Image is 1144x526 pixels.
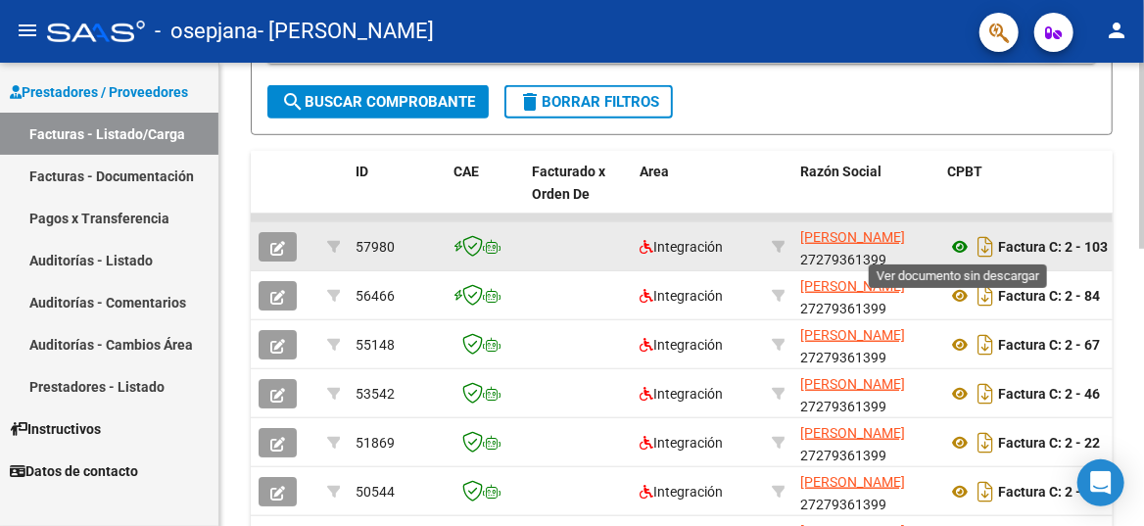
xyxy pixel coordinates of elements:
[800,422,931,463] div: 27279361399
[800,474,905,490] span: [PERSON_NAME]
[10,81,188,103] span: Prestadores / Proveedores
[640,239,723,255] span: Integración
[356,239,395,255] span: 57980
[281,90,305,114] mat-icon: search
[632,151,764,237] datatable-header-cell: Area
[800,275,931,316] div: 27279361399
[998,435,1100,451] strong: Factura C: 2 - 22
[356,337,395,353] span: 55148
[792,151,939,237] datatable-header-cell: Razón Social
[10,418,101,440] span: Instructivos
[947,164,982,179] span: CPBT
[1105,19,1128,42] mat-icon: person
[518,93,659,111] span: Borrar Filtros
[973,476,998,507] i: Descargar documento
[998,239,1108,255] strong: Factura C: 2 - 103
[973,280,998,311] i: Descargar documento
[524,151,632,237] datatable-header-cell: Facturado x Orden De
[800,278,905,294] span: [PERSON_NAME]
[800,327,905,343] span: [PERSON_NAME]
[640,484,723,500] span: Integración
[356,484,395,500] span: 50544
[640,288,723,304] span: Integración
[800,164,882,179] span: Razón Social
[281,93,475,111] span: Buscar Comprobante
[800,376,905,392] span: [PERSON_NAME]
[16,19,39,42] mat-icon: menu
[532,164,605,202] span: Facturado x Orden De
[640,386,723,402] span: Integración
[155,10,258,53] span: - osepjana
[258,10,434,53] span: - [PERSON_NAME]
[348,151,446,237] datatable-header-cell: ID
[998,484,1100,500] strong: Factura C: 2 - 15
[800,425,905,441] span: [PERSON_NAME]
[800,229,905,245] span: [PERSON_NAME]
[356,386,395,402] span: 53542
[973,378,998,409] i: Descargar documento
[504,85,673,119] button: Borrar Filtros
[356,435,395,451] span: 51869
[518,90,542,114] mat-icon: delete
[998,337,1100,353] strong: Factura C: 2 - 67
[10,460,138,482] span: Datos de contacto
[446,151,524,237] datatable-header-cell: CAE
[800,226,931,267] div: 27279361399
[356,288,395,304] span: 56466
[998,288,1100,304] strong: Factura C: 2 - 84
[800,471,931,512] div: 27279361399
[640,337,723,353] span: Integración
[356,164,368,179] span: ID
[973,329,998,360] i: Descargar documento
[1077,459,1124,506] div: Open Intercom Messenger
[267,85,489,119] button: Buscar Comprobante
[640,435,723,451] span: Integración
[800,373,931,414] div: 27279361399
[998,386,1100,402] strong: Factura C: 2 - 46
[640,164,669,179] span: Area
[800,324,931,365] div: 27279361399
[973,231,998,263] i: Descargar documento
[973,427,998,458] i: Descargar documento
[453,164,479,179] span: CAE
